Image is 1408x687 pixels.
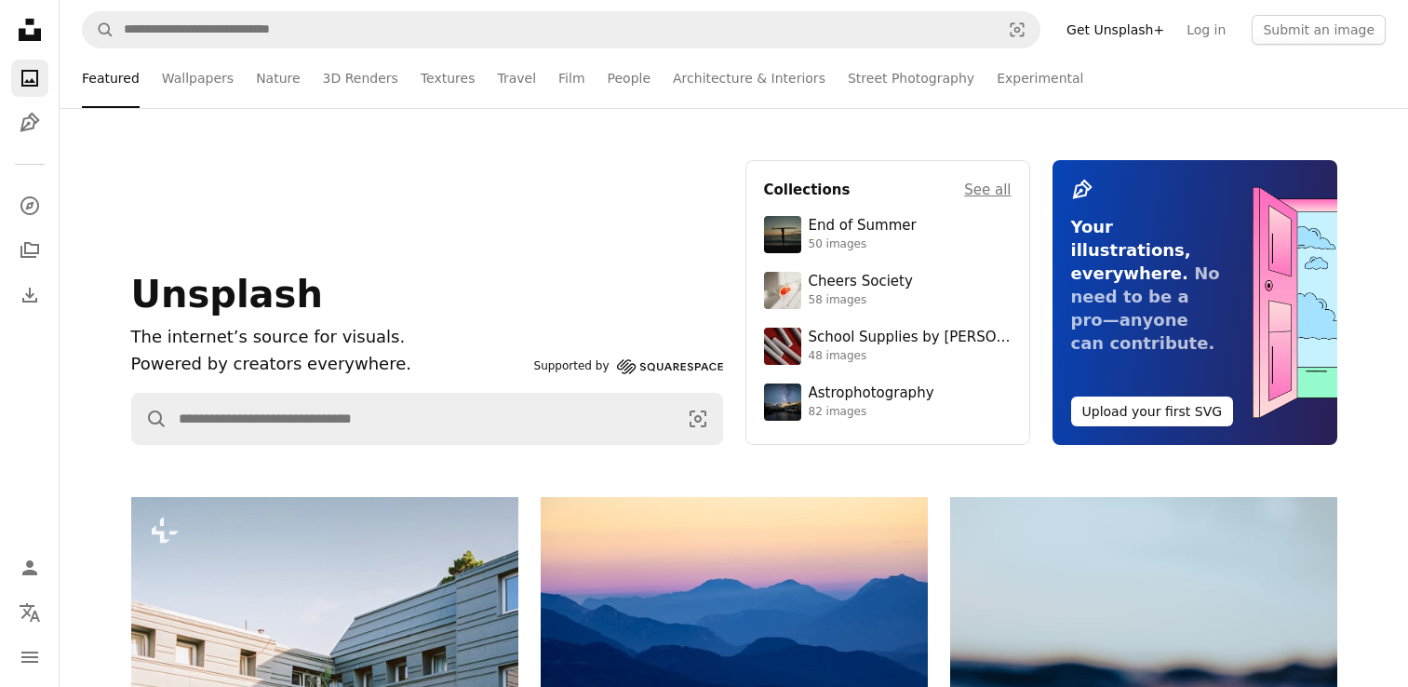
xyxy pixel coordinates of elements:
button: Menu [11,639,48,676]
button: Visual search [995,12,1039,47]
a: Textures [421,48,476,108]
a: Explore [11,187,48,224]
a: Download History [11,276,48,314]
div: 58 images [809,293,913,308]
a: Log in [1175,15,1237,45]
a: Photos [11,60,48,97]
button: Search Unsplash [132,394,168,444]
img: premium_photo-1715107534993-67196b65cde7 [764,328,801,365]
button: Submit an image [1252,15,1386,45]
a: School Supplies by [PERSON_NAME]48 images [764,328,1012,365]
a: End of Summer50 images [764,216,1012,253]
div: End of Summer [809,217,917,236]
a: Get Unsplash+ [1055,15,1175,45]
a: Nature [256,48,300,108]
span: No need to be a pro—anyone can contribute. [1071,263,1220,353]
p: Powered by creators everywhere. [131,351,527,378]
a: Illustrations [11,104,48,141]
a: Astrophotography82 images [764,384,1012,421]
form: Find visuals sitewide [131,393,723,445]
img: photo-1538592487700-be96de73306f [764,384,801,421]
div: School Supplies by [PERSON_NAME] [809,329,1012,347]
a: Travel [497,48,536,108]
a: Film [558,48,584,108]
div: Cheers Society [809,273,913,291]
a: Wallpapers [162,48,234,108]
button: Search Unsplash [83,12,114,47]
a: See all [964,179,1011,201]
div: 48 images [809,349,1012,364]
button: Visual search [674,394,722,444]
form: Find visuals sitewide [82,11,1040,48]
a: People [608,48,651,108]
a: 3D Renders [323,48,398,108]
a: Supported by [534,356,723,378]
a: Layered blue mountains under a pastel sky [541,609,928,626]
div: 50 images [809,237,917,252]
span: Unsplash [131,273,323,316]
div: 82 images [809,405,934,420]
button: Upload your first SVG [1071,397,1234,426]
a: Experimental [997,48,1083,108]
span: Your illustrations, everywhere. [1071,217,1191,283]
a: Collections [11,232,48,269]
h4: Collections [764,179,851,201]
button: Language [11,594,48,631]
img: photo-1610218588353-03e3130b0e2d [764,272,801,309]
h1: The internet’s source for visuals. [131,324,527,351]
a: Cheers Society58 images [764,272,1012,309]
a: Log in / Sign up [11,549,48,586]
div: Astrophotography [809,384,934,403]
a: Architecture & Interiors [673,48,825,108]
img: premium_photo-1754398386796-ea3dec2a6302 [764,216,801,253]
a: Street Photography [848,48,974,108]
